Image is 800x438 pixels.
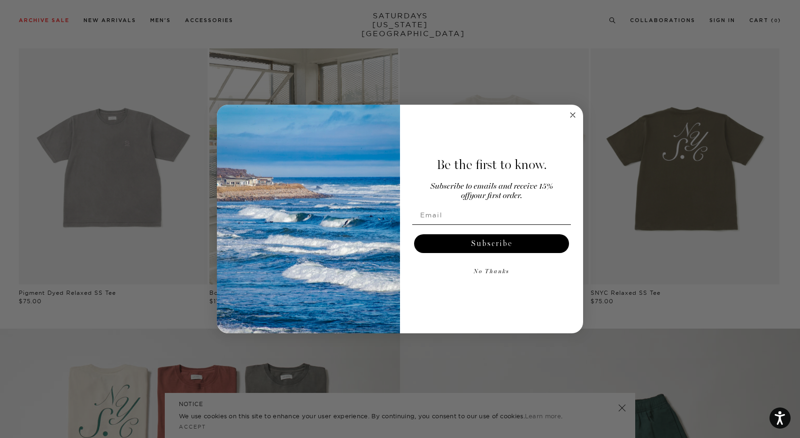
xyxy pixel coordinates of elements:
span: off [461,192,469,200]
span: Subscribe to emails and receive 15% [431,183,553,191]
button: Subscribe [414,234,569,253]
button: No Thanks [412,262,571,281]
img: underline [412,224,571,225]
img: 125c788d-000d-4f3e-b05a-1b92b2a23ec9.jpeg [217,105,400,334]
span: Be the first to know. [437,157,547,173]
button: Close dialog [567,109,578,121]
input: Email [412,206,571,224]
span: your first order. [469,192,522,200]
